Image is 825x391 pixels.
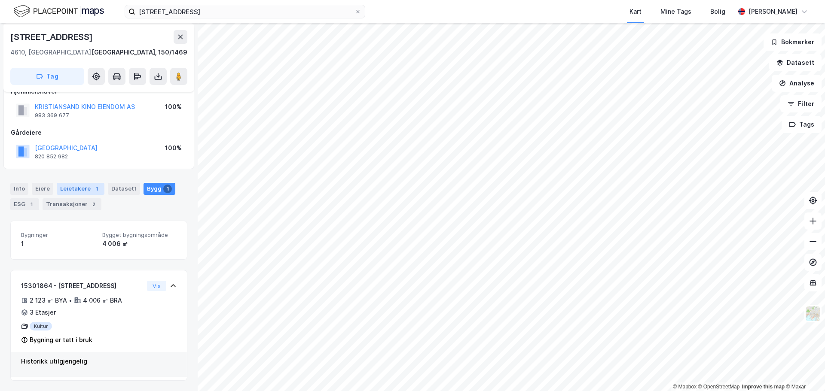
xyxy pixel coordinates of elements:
div: 100% [165,102,182,112]
img: Z [805,306,821,322]
div: Eiere [32,183,53,195]
button: Tags [782,116,822,133]
div: Kart [629,6,642,17]
button: Vis [147,281,166,291]
div: 1 [163,185,172,193]
div: Info [10,183,28,195]
button: Analyse [772,75,822,92]
button: Bokmerker [764,33,822,51]
div: Datasett [108,183,140,195]
span: Bygget bygningsområde [102,231,177,239]
div: Kontrollprogram for chat [782,350,825,391]
div: 4 006 ㎡ BRA [83,295,122,306]
div: 2 123 ㎡ BYA [30,295,67,306]
div: 1 [27,200,36,209]
a: Improve this map [742,384,785,390]
div: ESG [10,198,39,210]
div: 1 [21,239,95,249]
div: Transaksjoner [43,198,101,210]
a: Mapbox [673,384,697,390]
div: 2 [89,200,98,209]
div: 4 006 ㎡ [102,239,177,249]
div: 100% [165,143,182,153]
div: [PERSON_NAME] [749,6,797,17]
input: Søk på adresse, matrikkel, gårdeiere, leietakere eller personer [135,5,354,18]
div: 820 852 982 [35,153,68,160]
button: Filter [780,95,822,112]
div: Bygning er tatt i bruk [30,335,92,345]
div: Leietakere [57,183,104,195]
button: Tag [10,68,84,85]
div: Bygg [144,183,175,195]
div: 15301864 - [STREET_ADDRESS] [21,281,144,291]
div: Historikk utilgjengelig [21,356,177,367]
div: [STREET_ADDRESS] [10,30,95,44]
div: Mine Tags [660,6,691,17]
div: 1 [92,185,101,193]
div: • [69,297,72,304]
div: 4610, [GEOGRAPHIC_DATA] [10,47,91,58]
span: Bygninger [21,231,95,239]
button: Datasett [769,54,822,71]
div: Bolig [710,6,725,17]
a: OpenStreetMap [698,384,740,390]
div: 3 Etasjer [30,307,56,318]
img: logo.f888ab2527a4732fd821a326f86c7f29.svg [14,4,104,19]
div: 983 369 677 [35,112,69,119]
div: [GEOGRAPHIC_DATA], 150/1469 [92,47,187,58]
div: Gårdeiere [11,127,187,138]
iframe: Chat Widget [782,350,825,391]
